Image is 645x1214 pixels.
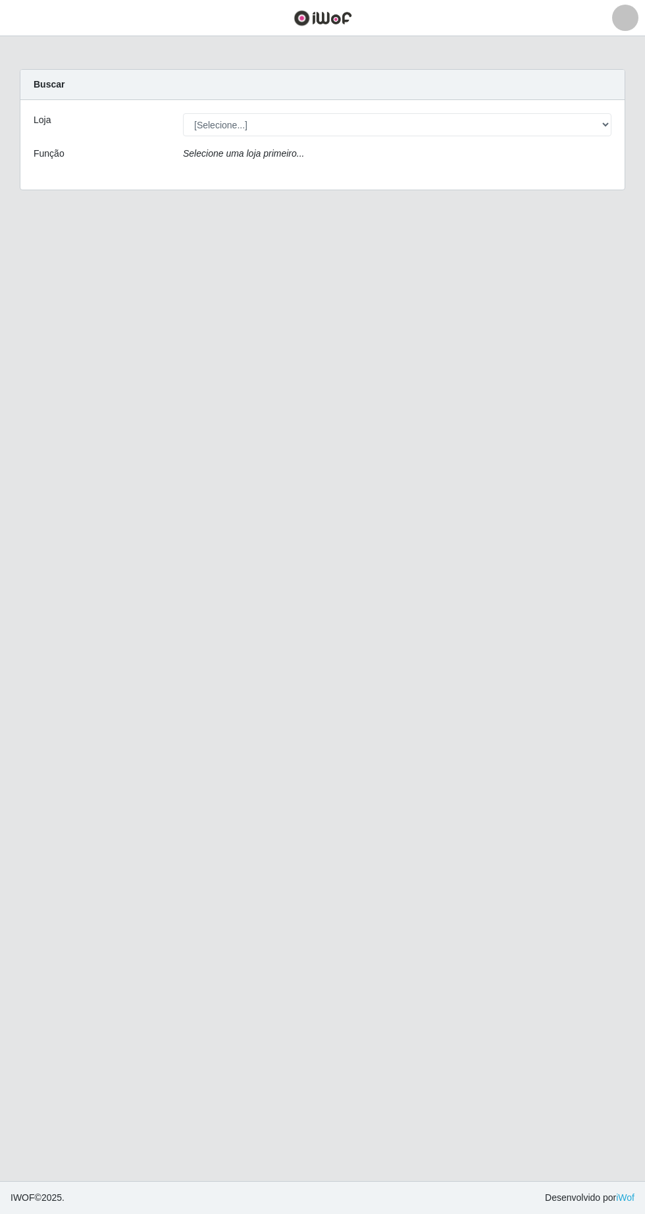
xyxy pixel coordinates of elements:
a: iWof [616,1192,634,1203]
img: CoreUI Logo [294,10,352,26]
i: Selecione uma loja primeiro... [183,148,304,159]
label: Função [34,147,64,161]
span: Desenvolvido por [545,1191,634,1205]
strong: Buscar [34,79,64,90]
span: IWOF [11,1192,35,1203]
span: © 2025 . [11,1191,64,1205]
label: Loja [34,113,51,127]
